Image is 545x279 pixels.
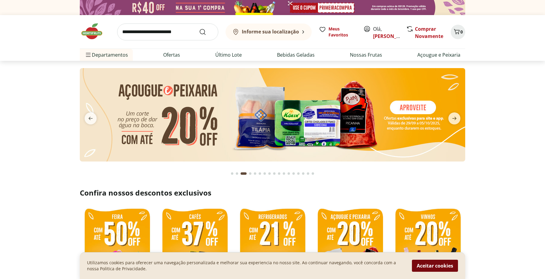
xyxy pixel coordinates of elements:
[291,166,296,181] button: Go to page 13 from fs-carousel
[310,166,315,181] button: Go to page 17 from fs-carousel
[253,166,257,181] button: Go to page 5 from fs-carousel
[80,188,465,198] h2: Confira nossos descontos exclusivos
[226,24,312,40] button: Informe sua localização
[85,48,92,62] button: Menu
[277,166,282,181] button: Go to page 10 from fs-carousel
[282,166,286,181] button: Go to page 11 from fs-carousel
[301,166,306,181] button: Go to page 15 from fs-carousel
[87,260,405,272] p: Utilizamos cookies para oferecer uma navegação personalizada e melhorar sua experiencia no nosso ...
[415,26,443,39] a: Comprar Novamente
[444,112,465,124] button: next
[373,25,400,40] span: Olá,
[267,166,272,181] button: Go to page 8 from fs-carousel
[248,166,253,181] button: Go to page 4 from fs-carousel
[235,166,239,181] button: Go to page 2 from fs-carousel
[257,166,262,181] button: Go to page 6 from fs-carousel
[199,28,213,36] button: Submit Search
[319,26,356,38] a: Meus Favoritos
[80,22,110,40] img: Hortifruti
[215,51,242,58] a: Último Lote
[272,166,277,181] button: Go to page 9 from fs-carousel
[296,166,301,181] button: Go to page 14 from fs-carousel
[163,51,180,58] a: Ofertas
[80,112,101,124] button: previous
[417,51,460,58] a: Açougue e Peixaria
[85,48,128,62] span: Departamentos
[262,166,267,181] button: Go to page 7 from fs-carousel
[286,166,291,181] button: Go to page 12 from fs-carousel
[329,26,356,38] span: Meus Favoritos
[350,51,382,58] a: Nossas Frutas
[230,166,235,181] button: Go to page 1 from fs-carousel
[117,24,218,40] input: search
[306,166,310,181] button: Go to page 16 from fs-carousel
[451,25,465,39] button: Carrinho
[373,33,412,39] a: [PERSON_NAME]
[239,166,248,181] button: Current page from fs-carousel
[412,260,458,272] button: Aceitar cookies
[80,68,465,161] img: açougue
[242,28,299,35] b: Informe sua localização
[460,29,463,35] span: 0
[277,51,315,58] a: Bebidas Geladas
